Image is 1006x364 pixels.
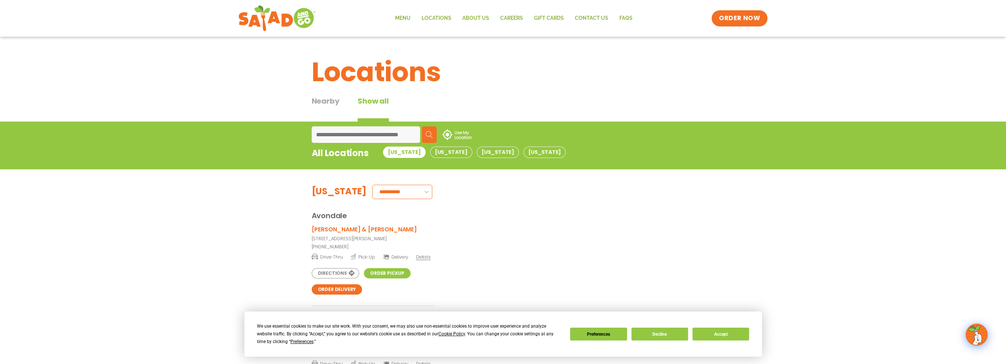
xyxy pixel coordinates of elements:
[312,225,417,234] h3: [PERSON_NAME] & [PERSON_NAME]
[966,324,987,345] img: wpChatIcon
[692,328,749,340] button: Accept
[312,52,695,92] h1: Locations
[244,311,762,357] div: Cookie Consent Prompt
[364,268,411,278] a: Order Pickup
[528,10,569,27] a: GIFT CARDS
[312,284,362,295] a: Order Delivery
[312,244,434,250] a: [PHONE_NUMBER]
[312,235,434,242] p: [STREET_ADDRESS][PERSON_NAME]
[712,10,767,26] a: ORDER NOW
[312,225,434,242] a: [PERSON_NAME] & [PERSON_NAME][STREET_ADDRESS][PERSON_NAME]
[312,95,407,122] div: Tabbed content
[312,268,359,278] a: Directions
[312,185,367,199] div: [US_STATE]
[416,10,457,27] a: Locations
[312,199,695,221] div: Avondale
[312,306,695,328] div: Casa Grande
[358,95,389,122] button: Show all
[426,131,433,138] img: search.svg
[383,254,408,260] span: Delivery
[569,10,613,27] a: Contact Us
[351,253,375,260] span: Pick-Up
[457,10,494,27] a: About Us
[257,322,561,346] div: We use essential cookies to make our site work. With your consent, we may also use non-essential ...
[238,4,316,33] img: new-SAG-logo-768×292
[430,147,472,158] button: [US_STATE]
[570,328,627,340] button: Preferences
[631,328,688,340] button: Decline
[312,254,431,260] a: Drive-Thru Pick-Up Delivery Details
[613,10,638,27] a: FAQs
[438,331,465,336] span: Cookie Policy
[389,10,416,27] a: Menu
[312,95,340,122] div: Nearby
[494,10,528,27] a: Careers
[383,147,425,158] button: [US_STATE]
[312,147,369,165] div: All Locations
[442,129,472,140] img: use-location.svg
[719,14,760,23] span: ORDER NOW
[312,253,343,260] span: Drive-Thru
[477,147,519,158] button: [US_STATE]
[389,10,638,27] nav: Menu
[416,254,431,260] span: Details
[523,147,566,158] button: [US_STATE]
[290,339,314,344] span: Preferences
[383,147,570,165] div: Tabbed content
